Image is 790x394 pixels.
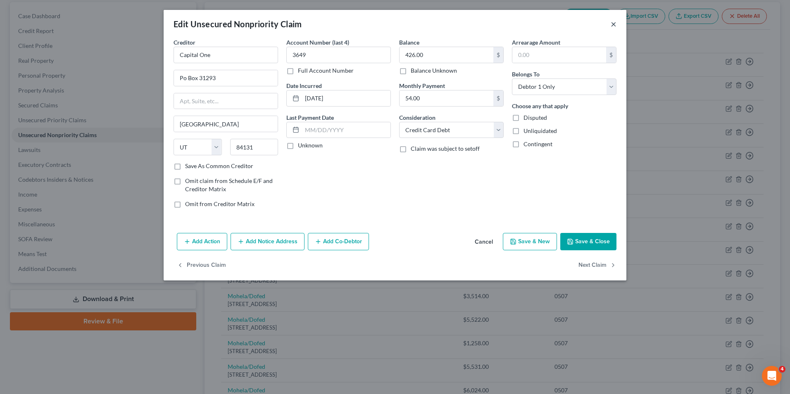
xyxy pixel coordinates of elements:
[177,257,226,274] button: Previous Claim
[231,233,305,250] button: Add Notice Address
[302,90,390,106] input: MM/DD/YYYY
[177,233,227,250] button: Add Action
[185,162,253,170] label: Save As Common Creditor
[611,19,616,29] button: ×
[174,39,195,46] span: Creditor
[286,47,391,63] input: XXXX
[298,141,323,150] label: Unknown
[503,233,557,250] button: Save & New
[560,233,616,250] button: Save & Close
[512,71,540,78] span: Belongs To
[174,47,278,63] input: Search creditor by name...
[400,90,493,106] input: 0.00
[185,200,255,207] span: Omit from Creditor Matrix
[468,234,500,250] button: Cancel
[512,38,560,47] label: Arrearage Amount
[174,116,278,132] input: Enter city...
[512,102,568,110] label: Choose any that apply
[286,38,349,47] label: Account Number (last 4)
[493,90,503,106] div: $
[399,38,419,47] label: Balance
[399,81,445,90] label: Monthly Payment
[185,177,273,192] span: Omit claim from Schedule E/F and Creditor Matrix
[779,366,785,373] span: 4
[298,66,354,75] label: Full Account Number
[411,66,457,75] label: Balance Unknown
[399,113,435,122] label: Consideration
[523,114,547,121] span: Disputed
[523,140,552,147] span: Contingent
[230,139,278,155] input: Enter zip...
[174,70,278,86] input: Enter address...
[512,47,606,63] input: 0.00
[286,113,334,122] label: Last Payment Date
[174,93,278,109] input: Apt, Suite, etc...
[411,145,480,152] span: Claim was subject to setoff
[400,47,493,63] input: 0.00
[286,81,322,90] label: Date Incurred
[302,122,390,138] input: MM/DD/YYYY
[578,257,616,274] button: Next Claim
[523,127,557,134] span: Unliquidated
[308,233,369,250] button: Add Co-Debtor
[762,366,782,386] iframe: Intercom live chat
[606,47,616,63] div: $
[174,18,302,30] div: Edit Unsecured Nonpriority Claim
[493,47,503,63] div: $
